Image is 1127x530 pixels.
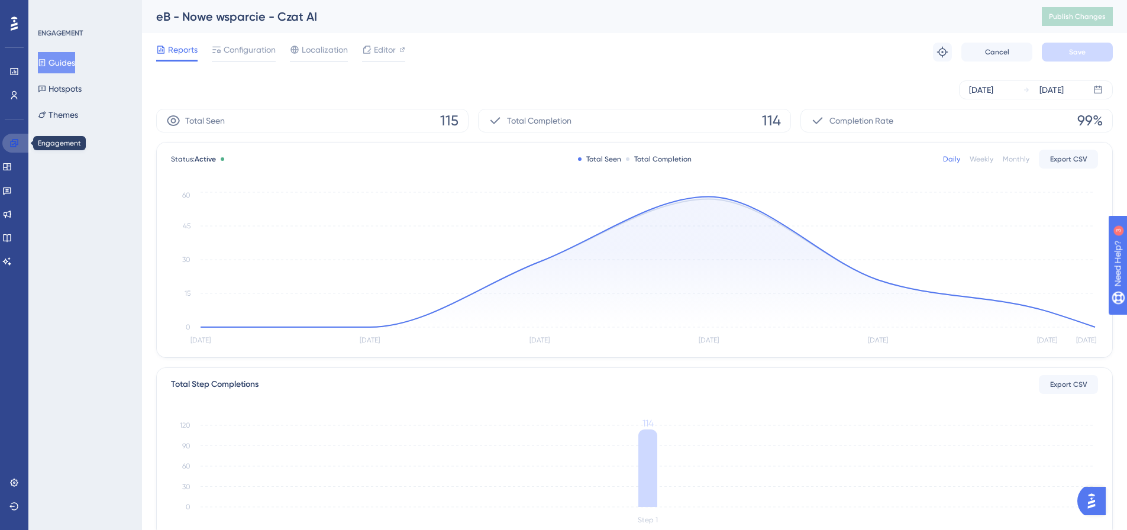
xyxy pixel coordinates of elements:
span: Configuration [224,43,276,57]
div: 3 [82,6,86,15]
span: Cancel [985,47,1009,57]
div: eB - Nowe wsparcie - Czat AI [156,8,1012,25]
span: Export CSV [1050,380,1087,389]
div: Total Seen [578,154,621,164]
span: Editor [374,43,396,57]
div: Total Completion [626,154,692,164]
span: Active [195,155,216,163]
span: Total Seen [185,114,225,128]
button: Cancel [961,43,1032,62]
tspan: 0 [186,323,190,331]
span: 114 [762,111,781,130]
tspan: 120 [180,421,190,429]
tspan: [DATE] [699,336,719,344]
span: 99% [1077,111,1103,130]
tspan: 90 [182,442,190,450]
button: Export CSV [1039,375,1098,394]
tspan: [DATE] [868,336,888,344]
button: Publish Changes [1042,7,1113,26]
tspan: [DATE] [1037,336,1057,344]
tspan: 45 [183,222,190,230]
span: Total Completion [507,114,571,128]
tspan: 30 [182,256,190,264]
tspan: 60 [182,191,190,199]
span: Completion Rate [829,114,893,128]
tspan: 60 [182,462,190,470]
span: Publish Changes [1049,12,1106,21]
div: Daily [943,154,960,164]
tspan: [DATE] [1076,336,1096,344]
button: Guides [38,52,75,73]
span: Save [1069,47,1086,57]
button: Save [1042,43,1113,62]
tspan: 114 [642,418,654,429]
div: Total Step Completions [171,377,259,392]
tspan: [DATE] [190,336,211,344]
span: 115 [440,111,458,130]
div: Weekly [970,154,993,164]
tspan: [DATE] [360,336,380,344]
tspan: 0 [186,503,190,511]
div: [DATE] [1039,83,1064,97]
tspan: Step 1 [638,516,658,524]
button: Themes [38,104,78,125]
span: Need Help? [28,3,74,17]
span: Localization [302,43,348,57]
div: Monthly [1003,154,1029,164]
tspan: 30 [182,483,190,491]
tspan: [DATE] [529,336,550,344]
button: Export CSV [1039,150,1098,169]
span: Export CSV [1050,154,1087,164]
span: Reports [168,43,198,57]
div: [DATE] [969,83,993,97]
span: Status: [171,154,216,164]
div: ENGAGEMENT [38,28,83,38]
button: Hotspots [38,78,82,99]
iframe: UserGuiding AI Assistant Launcher [1077,483,1113,519]
tspan: 15 [185,289,190,298]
